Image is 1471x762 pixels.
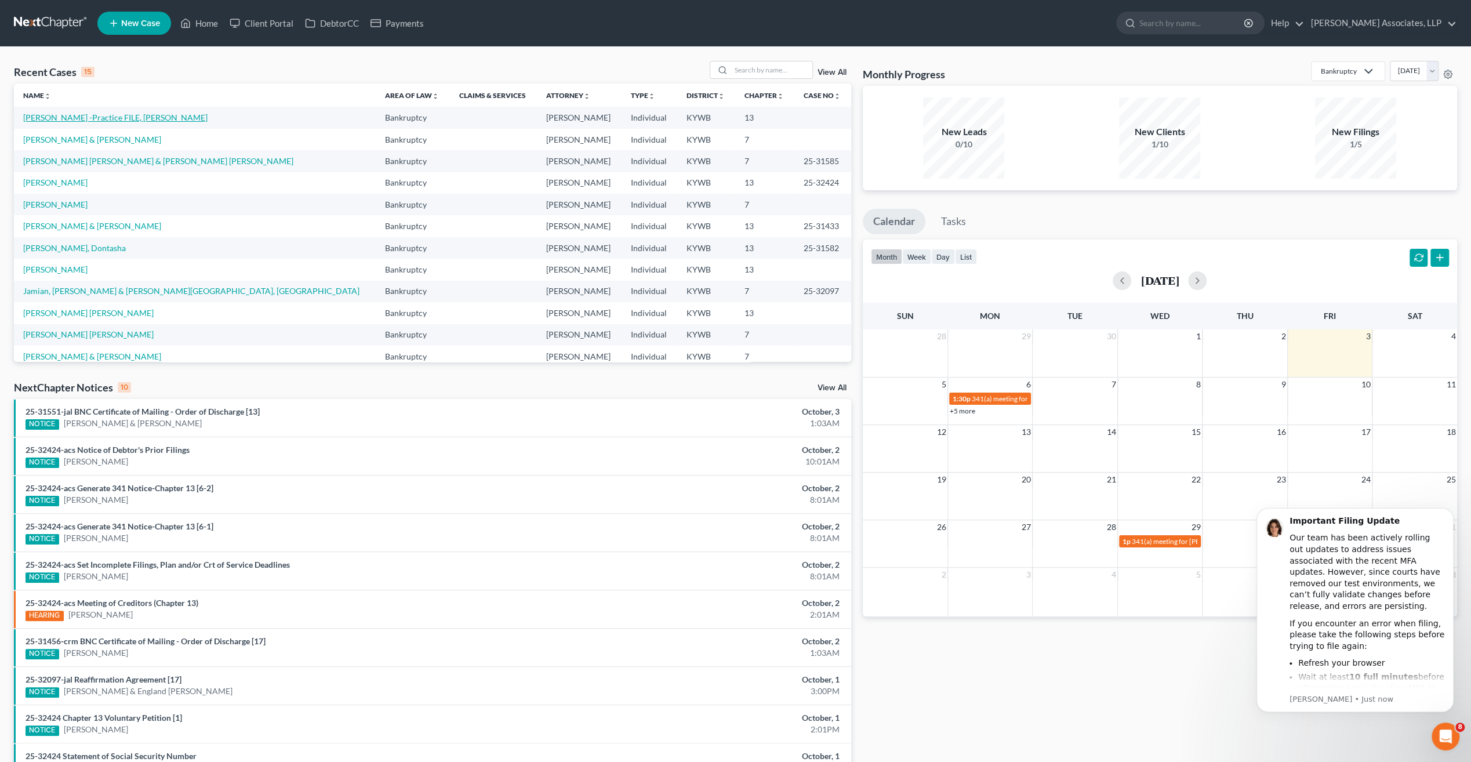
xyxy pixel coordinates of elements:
[818,68,847,77] a: View All
[118,382,131,393] div: 10
[735,107,794,128] td: 13
[731,61,812,78] input: Search by name...
[537,150,622,172] td: [PERSON_NAME]
[23,91,51,100] a: Nameunfold_more
[64,647,128,659] a: [PERSON_NAME]
[622,259,677,280] td: Individual
[376,302,450,324] td: Bankruptcy
[376,129,450,150] td: Bankruptcy
[537,107,622,128] td: [PERSON_NAME]
[1106,520,1117,534] span: 28
[1276,425,1287,439] span: 16
[121,19,160,28] span: New Case
[940,378,947,391] span: 5
[576,521,840,532] div: October, 2
[1020,329,1032,343] span: 29
[972,394,1084,403] span: 341(a) meeting for [PERSON_NAME]
[1321,66,1357,76] div: Bankruptcy
[677,302,735,324] td: KYWB
[537,346,622,367] td: [PERSON_NAME]
[677,346,735,367] td: KYWB
[622,237,677,259] td: Individual
[902,249,931,264] button: week
[923,139,1004,150] div: 0/10
[735,259,794,280] td: 13
[677,150,735,172] td: KYWB
[622,346,677,367] td: Individual
[376,150,450,172] td: Bankruptcy
[537,259,622,280] td: [PERSON_NAME]
[955,249,977,264] button: list
[622,302,677,324] td: Individual
[744,91,784,100] a: Chapterunfold_more
[537,302,622,324] td: [PERSON_NAME]
[1195,568,1202,582] span: 5
[794,237,851,259] td: 25-31582
[1110,568,1117,582] span: 4
[64,456,128,467] a: [PERSON_NAME]
[687,91,725,100] a: Districtunfold_more
[26,560,290,569] a: 25-32424-acs Set Incomplete Filings, Plan and/or Crt of Service Deadlines
[871,249,902,264] button: month
[1324,311,1336,321] span: Fri
[1119,125,1200,139] div: New Clients
[23,135,161,144] a: [PERSON_NAME] & [PERSON_NAME]
[953,394,971,403] span: 1:30p
[622,107,677,128] td: Individual
[834,93,841,100] i: unfold_more
[1407,311,1422,321] span: Sat
[576,647,840,659] div: 1:03AM
[26,713,182,723] a: 25-32424 Chapter 13 Voluntary Petition [1]
[931,209,976,234] a: Tasks
[1067,311,1083,321] span: Tue
[1360,473,1372,487] span: 24
[1305,13,1457,34] a: [PERSON_NAME] Associates, LLP
[1025,378,1032,391] span: 6
[777,93,784,100] i: unfold_more
[622,324,677,346] td: Individual
[576,724,840,735] div: 2:01PM
[23,156,293,166] a: [PERSON_NAME] [PERSON_NAME] & [PERSON_NAME] [PERSON_NAME]
[1139,12,1245,34] input: Search by name...
[1455,723,1465,732] span: 8
[576,494,840,506] div: 8:01AM
[576,597,840,609] div: October, 2
[537,281,622,302] td: [PERSON_NAME]
[936,473,947,487] span: 19
[950,407,975,415] a: +5 more
[1190,425,1202,439] span: 15
[376,172,450,194] td: Bankruptcy
[1445,473,1457,487] span: 25
[26,598,198,608] a: 25-32424-acs Meeting of Creditors (Chapter 13)
[804,91,841,100] a: Case Nounfold_more
[622,281,677,302] td: Individual
[576,571,840,582] div: 8:01AM
[1106,329,1117,343] span: 30
[735,194,794,215] td: 7
[23,199,88,209] a: [PERSON_NAME]
[622,194,677,215] td: Individual
[1150,311,1169,321] span: Wed
[23,177,88,187] a: [PERSON_NAME]
[1025,568,1032,582] span: 3
[794,281,851,302] td: 25-32097
[677,324,735,346] td: KYWB
[735,281,794,302] td: 7
[1195,329,1202,343] span: 1
[26,636,266,646] a: 25-31456-crm BNC Certificate of Mailing - Order of Discharge [17]
[14,65,95,79] div: Recent Cases
[23,243,126,253] a: [PERSON_NAME], Dontasha
[863,209,925,234] a: Calendar
[432,93,439,100] i: unfold_more
[376,259,450,280] td: Bankruptcy
[1265,13,1304,34] a: Help
[44,93,51,100] i: unfold_more
[26,496,59,506] div: NOTICE
[26,674,181,684] a: 25-32097-jal Reaffirmation Agreement [17]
